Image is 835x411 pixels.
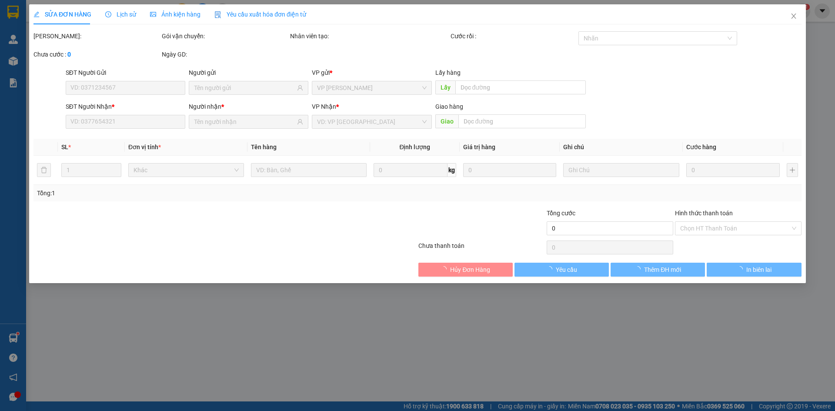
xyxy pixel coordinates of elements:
[463,144,495,150] span: Giá trị hàng
[37,163,51,177] button: delete
[290,31,449,41] div: Nhân viên tạo:
[400,144,431,150] span: Định lượng
[451,265,491,274] span: Hủy Đơn Hàng
[189,68,308,77] div: Người gửi
[463,163,557,177] input: 0
[82,9,127,22] span: VP [PERSON_NAME]
[84,23,127,31] span: 0981 559 551
[707,263,802,277] button: In biên lai
[150,11,200,18] span: Ảnh kiện hàng
[194,117,295,127] input: Tên người nhận
[61,144,68,150] span: SL
[317,81,427,94] span: VP MỘC CHÂU
[556,265,577,274] span: Yêu cầu
[251,163,367,177] input: VD: Bàn, Ghế
[162,50,288,59] div: Ngày GD:
[105,11,111,17] span: clock-circle
[16,16,67,25] span: XUANTRANG
[66,68,185,77] div: SĐT Người Gửi
[435,69,461,76] span: Lấy hàng
[441,266,451,272] span: loading
[194,83,295,93] input: Tên người gửi
[37,188,322,198] div: Tổng: 1
[435,114,458,128] span: Giao
[560,139,683,156] th: Ghi chú
[746,265,772,274] span: In biên lai
[33,11,40,17] span: edit
[150,11,156,17] span: picture
[787,163,798,177] button: plus
[458,114,586,128] input: Dọc đường
[790,13,797,20] span: close
[312,68,432,77] div: VP gửi
[448,163,456,177] span: kg
[33,50,160,59] div: Chưa cước :
[33,31,160,41] div: [PERSON_NAME]:
[28,27,56,35] em: Logistics
[251,144,277,150] span: Tên hàng
[33,11,91,18] span: SỬA ĐƠN HÀNG
[3,55,30,61] span: Người nhận:
[214,11,221,18] img: icon
[635,266,644,272] span: loading
[134,164,239,177] span: Khác
[214,11,306,18] span: Yêu cầu xuất hóa đơn điện tử
[162,31,288,41] div: Gói vận chuyển:
[546,266,556,272] span: loading
[297,85,304,91] span: user
[417,241,546,256] div: Chưa thanh toán
[3,50,27,55] span: Người gửi:
[644,265,681,274] span: Thêm ĐH mới
[611,263,705,277] button: Thêm ĐH mới
[189,102,308,111] div: Người nhận
[105,11,136,18] span: Lịch sử
[66,102,185,111] div: SĐT Người Nhận
[514,263,609,277] button: Yêu cầu
[782,4,806,29] button: Close
[67,51,71,58] b: 0
[737,266,746,272] span: loading
[3,61,64,74] span: 0888182238
[312,103,337,110] span: VP Nhận
[455,80,586,94] input: Dọc đường
[451,31,577,41] div: Cước rồi :
[686,144,716,150] span: Cước hàng
[686,163,780,177] input: 0
[418,263,513,277] button: Hủy Đơn Hàng
[435,80,455,94] span: Lấy
[547,210,575,217] span: Tổng cước
[675,210,733,217] label: Hình thức thanh toán
[297,119,304,125] span: user
[27,5,57,14] span: HAIVAN
[435,103,463,110] span: Giao hàng
[564,163,679,177] input: Ghi Chú
[128,144,161,150] span: Đơn vị tính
